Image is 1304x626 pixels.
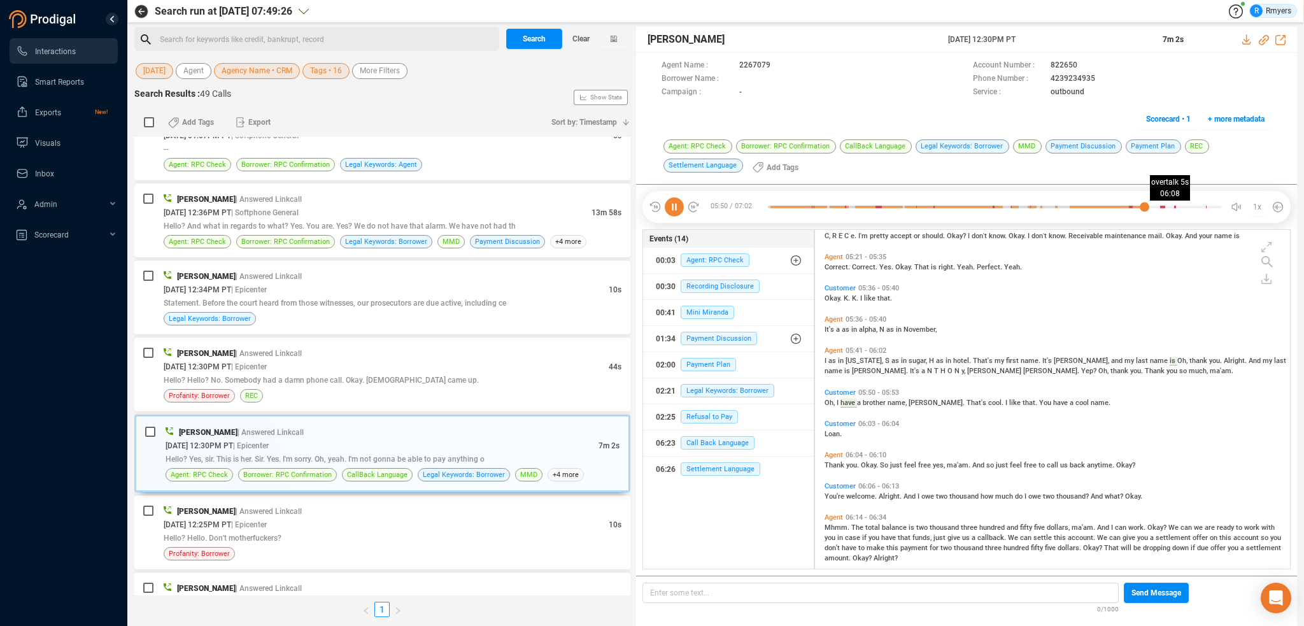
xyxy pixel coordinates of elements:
[767,157,798,178] span: Add Tags
[1139,109,1198,129] button: Scorecard • 1
[136,63,173,79] button: [DATE]
[1015,492,1024,501] span: do
[16,99,108,125] a: ExportsNew!
[164,222,516,231] span: Hello? And what in regards to what? Yes. You are. Yes? We do not have that alarm. We have not had th
[1253,197,1261,217] span: 1x
[592,208,621,217] span: 13m 58s
[977,263,1004,271] span: Perfect.
[1068,232,1105,240] span: Receivable
[909,399,967,407] span: [PERSON_NAME].
[1081,367,1098,375] span: Yep?
[825,492,846,501] span: You're
[896,325,904,334] span: in
[345,236,427,248] span: Legal Keywords: Borrower
[882,523,909,532] span: balance
[1105,492,1125,501] span: what?
[947,461,972,469] span: ma'am.
[1056,492,1091,501] span: thousand?
[643,457,814,482] button: 06:26Settlement Language
[551,112,617,132] span: Sort by: Timestamp
[1249,357,1263,365] span: And
[1234,232,1240,240] span: is
[681,410,738,423] span: Refusal to Pay
[572,29,590,49] span: Clear
[954,367,961,375] span: N
[231,208,299,217] span: | Softphone General
[171,469,228,481] span: Agent: RPC Check
[35,108,61,117] span: Exports
[1199,232,1214,240] span: your
[10,38,118,64] li: Interactions
[864,294,877,302] span: like
[1254,4,1259,17] span: R
[16,160,108,186] a: Inbox
[164,362,231,371] span: [DATE] 12:30PM PT
[1005,399,1009,407] span: I
[179,428,237,437] span: [PERSON_NAME]
[1031,232,1049,240] span: don't
[177,272,236,281] span: [PERSON_NAME]
[936,492,949,501] span: two
[228,112,278,132] button: Export
[16,69,108,94] a: Smart Reports
[940,367,947,375] span: H
[851,325,859,334] span: in
[1054,357,1111,365] span: [PERSON_NAME],
[681,332,757,345] span: Payment Discussion
[1179,367,1189,375] span: so
[231,520,267,529] span: | Epicenter
[904,492,918,501] span: And
[609,520,621,529] span: 10s
[851,523,865,532] span: The
[643,326,814,352] button: 01:34Payment Discussion
[1166,232,1185,240] span: Okay.
[922,232,947,240] span: should.
[643,300,814,325] button: 00:41Mini Miranda
[837,399,840,407] span: I
[231,362,267,371] span: | Epicenter
[1148,232,1166,240] span: mail.
[972,232,989,240] span: don't
[828,357,838,365] span: as
[1039,399,1053,407] span: You
[134,106,630,180] div: [DATE] 01:07PM PT| Softphone General5s--Agent: RPC CheckBorrower: RPC ConfirmationLegal Keywords:...
[865,523,882,532] span: total
[1070,399,1075,407] span: a
[839,232,844,240] span: E
[243,469,332,481] span: Borrower: RPC Confirmation
[656,276,676,297] div: 00:30
[931,263,939,271] span: is
[846,357,885,365] span: [US_STATE],
[245,390,258,402] span: REC
[681,384,774,397] span: Legal Keywords: Borrower
[1023,399,1039,407] span: that.
[1075,399,1091,407] span: cool
[520,469,537,481] span: MMD
[1009,399,1023,407] span: like
[1105,232,1148,240] span: maintenance
[1274,357,1286,365] span: last
[946,357,953,365] span: in
[10,130,118,155] li: Visuals
[1208,109,1265,129] span: + more metadata
[885,357,891,365] span: S
[1166,367,1179,375] span: you
[986,461,996,469] span: so
[164,376,479,385] span: Hello? Hello? No. Somebody had a damn phone call. Okay. [DEMOGRAPHIC_DATA] came up.
[236,195,302,204] span: | Answered Linkcall
[164,299,506,308] span: Statement. Before the court heard from those witnesses, our prosecutors are due active, including ce
[550,235,586,248] span: +4 more
[918,461,933,469] span: free
[10,99,118,125] li: Exports
[169,159,226,171] span: Agent: RPC Check
[35,169,54,178] span: Inbox
[1028,492,1043,501] span: owe
[164,145,169,153] span: --
[1021,357,1042,365] span: name.
[16,130,108,155] a: Visuals
[825,263,852,271] span: Correct.
[1049,232,1068,240] span: know.
[1250,4,1291,17] div: Rmyers
[248,112,271,132] span: Export
[177,195,236,204] span: [PERSON_NAME]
